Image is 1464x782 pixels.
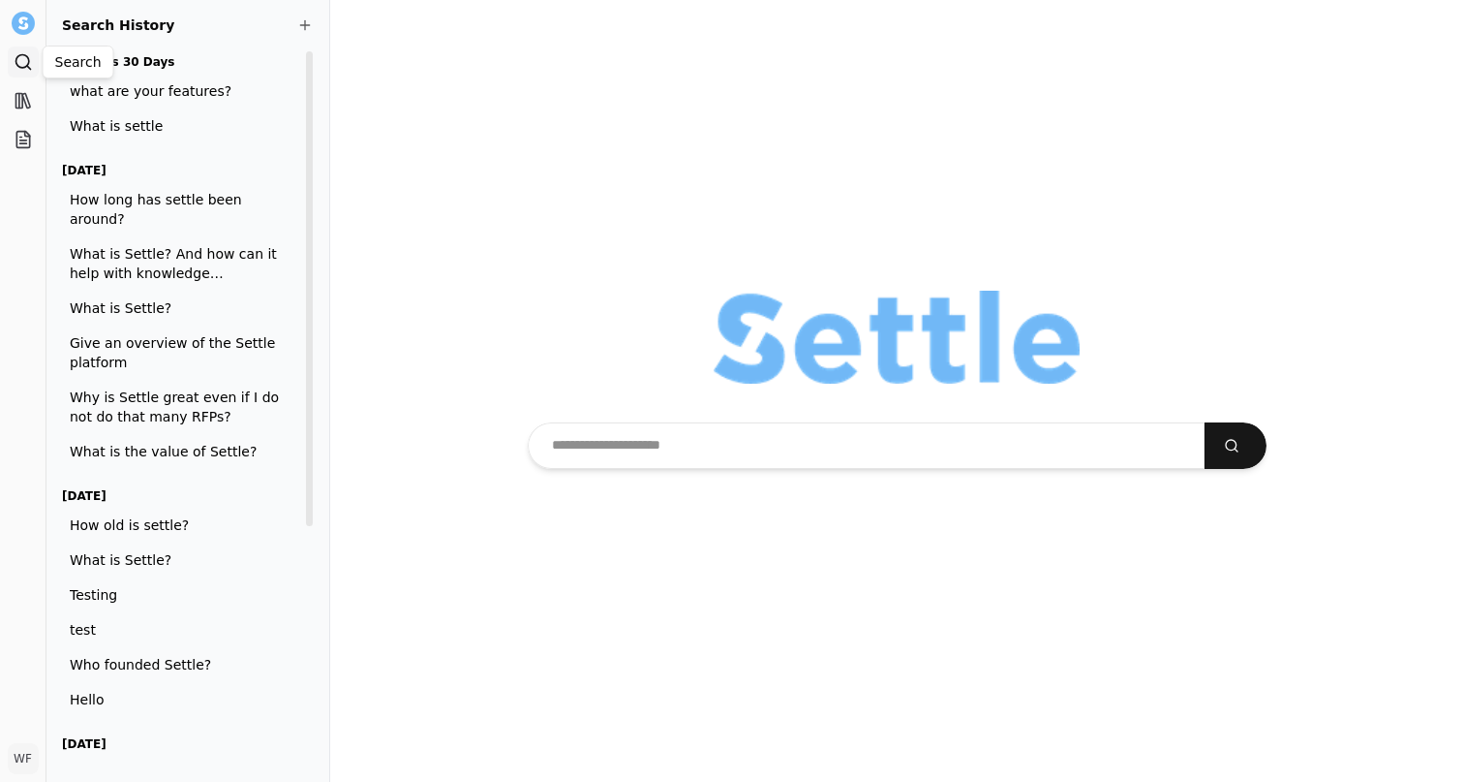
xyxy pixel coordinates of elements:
span: Why is Settle great even if I do not do that many RFPs? [70,388,290,426]
span: Hello [70,690,290,709]
h3: Previous 30 Days [62,50,298,74]
button: Settle [8,8,39,39]
span: test [70,620,290,640]
span: What is Settle? And how can it help with knowledge management with and beyond the RFP process? [70,244,290,283]
h2: Search History [62,16,314,35]
img: Settle [12,12,35,35]
h3: [DATE] [62,733,298,756]
span: What is settle [70,116,290,136]
button: WF [8,743,39,774]
span: what are your features? [70,81,290,101]
a: Projects [8,124,39,155]
div: Search [43,46,114,78]
h3: [DATE] [62,485,298,508]
a: Search [8,47,39,78]
span: What is Settle? [70,550,290,570]
span: How old is settle? [70,516,290,535]
h3: [DATE] [62,159,298,182]
img: Organization logo [714,291,1080,384]
a: Library [8,85,39,116]
span: Give an overview of the Settle platform [70,333,290,372]
span: Who founded Settle? [70,655,290,674]
span: What is Settle? [70,298,290,318]
span: What is the value of Settle? [70,442,290,461]
span: How long has settle been around? [70,190,290,229]
span: Testing [70,585,290,605]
